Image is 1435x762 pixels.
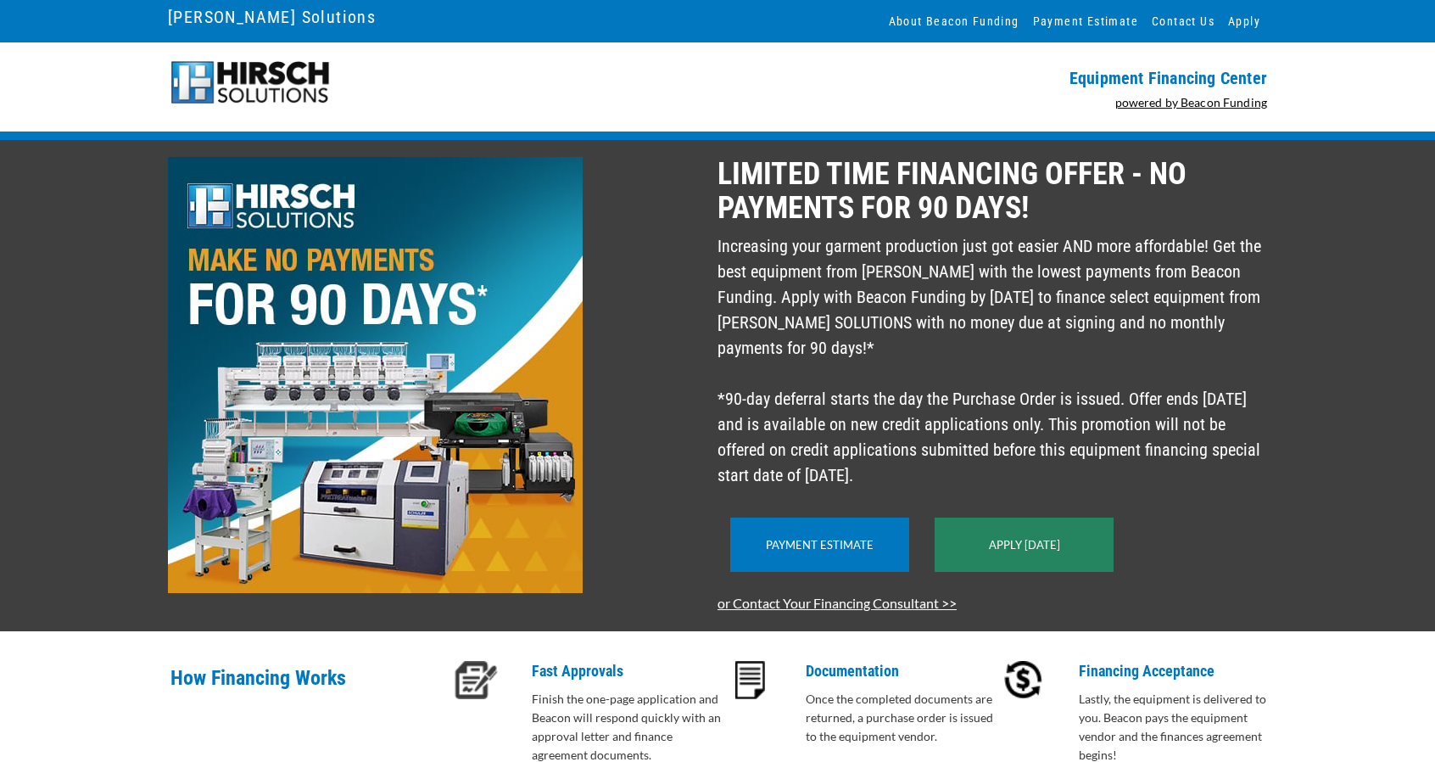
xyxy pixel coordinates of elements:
[735,661,765,699] img: docs-icon.PNG
[806,690,1002,746] p: Once the completed documents are returned, a purchase order is issued to the equipment vendor.
[717,157,1267,225] p: LIMITED TIME FINANCING OFFER - NO PAYMENTS FOR 90 DAYS!
[728,68,1267,88] p: Equipment Financing Center
[532,661,728,681] p: Fast Approvals
[455,661,498,699] img: approval-icon.PNG
[766,538,874,552] a: Payment Estimate
[806,661,1002,681] p: Documentation
[1115,95,1268,109] a: powered by Beacon Funding
[170,661,444,716] p: How Financing Works
[989,538,1060,552] a: Apply [DATE]
[168,157,583,593] img: 2508-Hirsch-90-Days-No-Payments-EFC-Imagery.jpg
[168,3,376,31] a: [PERSON_NAME] Solutions
[1079,661,1275,681] p: Financing Acceptance
[1004,661,1042,699] img: accept-icon.PNG
[717,233,1267,488] p: Increasing your garment production just got easier AND more affordable! Get the best equipment fr...
[168,59,332,106] img: Hirsch-logo-55px.png
[717,595,957,611] a: or Contact Your Financing Consultant >>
